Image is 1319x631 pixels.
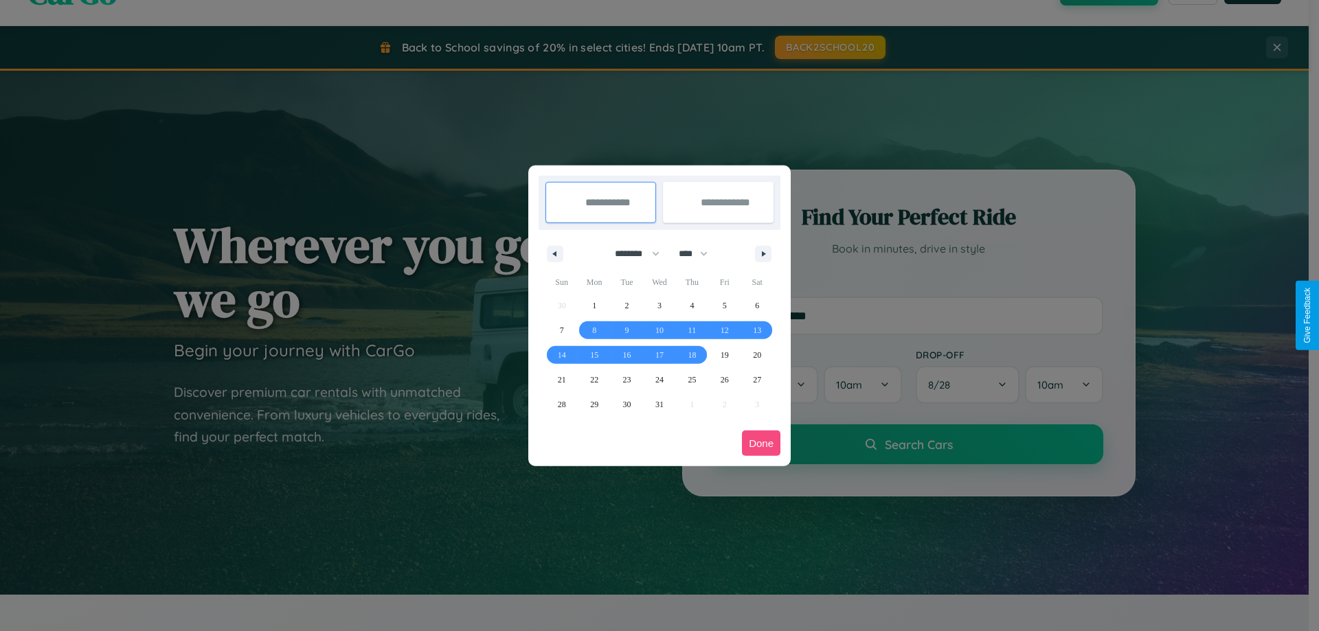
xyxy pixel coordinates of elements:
span: 29 [590,392,598,417]
span: Mon [578,271,610,293]
button: 1 [578,293,610,318]
button: 30 [611,392,643,417]
span: Fri [708,271,741,293]
button: 28 [545,392,578,417]
button: 24 [643,367,675,392]
span: 25 [688,367,696,392]
button: 12 [708,318,741,343]
span: 12 [721,318,729,343]
span: 31 [655,392,664,417]
button: 13 [741,318,774,343]
button: 22 [578,367,610,392]
button: 23 [611,367,643,392]
span: 7 [560,318,564,343]
span: 21 [558,367,566,392]
span: 19 [721,343,729,367]
span: 3 [657,293,662,318]
button: 15 [578,343,610,367]
button: 26 [708,367,741,392]
div: Give Feedback [1303,288,1312,343]
button: 21 [545,367,578,392]
span: Tue [611,271,643,293]
button: 14 [545,343,578,367]
span: 28 [558,392,566,417]
span: 20 [753,343,761,367]
span: Thu [676,271,708,293]
button: 18 [676,343,708,367]
span: 30 [623,392,631,417]
button: 31 [643,392,675,417]
button: 8 [578,318,610,343]
button: 16 [611,343,643,367]
span: 10 [655,318,664,343]
span: 16 [623,343,631,367]
span: 5 [723,293,727,318]
span: 6 [755,293,759,318]
button: 25 [676,367,708,392]
button: 2 [611,293,643,318]
span: 1 [592,293,596,318]
button: 6 [741,293,774,318]
button: 27 [741,367,774,392]
span: 4 [690,293,694,318]
button: Done [742,431,780,456]
span: 14 [558,343,566,367]
span: 17 [655,343,664,367]
span: 26 [721,367,729,392]
span: 9 [625,318,629,343]
span: 27 [753,367,761,392]
button: 17 [643,343,675,367]
button: 19 [708,343,741,367]
button: 9 [611,318,643,343]
span: Wed [643,271,675,293]
button: 10 [643,318,675,343]
span: 18 [688,343,696,367]
span: Sun [545,271,578,293]
button: 4 [676,293,708,318]
span: 11 [688,318,697,343]
button: 29 [578,392,610,417]
button: 11 [676,318,708,343]
span: 22 [590,367,598,392]
button: 20 [741,343,774,367]
span: 24 [655,367,664,392]
span: 15 [590,343,598,367]
span: Sat [741,271,774,293]
span: 2 [625,293,629,318]
button: 7 [545,318,578,343]
span: 8 [592,318,596,343]
button: 5 [708,293,741,318]
span: 13 [753,318,761,343]
span: 23 [623,367,631,392]
button: 3 [643,293,675,318]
